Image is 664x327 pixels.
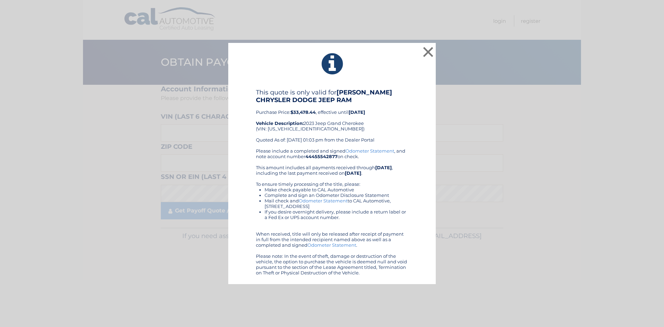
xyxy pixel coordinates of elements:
[349,109,365,115] b: [DATE]
[265,198,408,209] li: Mail check and to CAL Automotive, [STREET_ADDRESS]
[265,187,408,192] li: Make check payable to CAL Automotive
[256,148,408,275] div: Please include a completed and signed , and note account number on check. This amount includes al...
[307,242,356,248] a: Odometer Statement
[345,148,394,154] a: Odometer Statement
[299,198,348,203] a: Odometer Statement
[290,109,316,115] b: $33,478.44
[265,209,408,220] li: If you desire overnight delivery, please include a return label or a Fed Ex or UPS account number.
[265,192,408,198] li: Complete and sign an Odometer Disclosure Statement
[256,89,408,148] div: Purchase Price: , effective until 2023 Jeep Grand Cherokee (VIN: [US_VEHICLE_IDENTIFICATION_NUMBE...
[256,89,408,104] h4: This quote is only valid for
[256,89,392,104] b: [PERSON_NAME] CHRYSLER DODGE JEEP RAM
[375,165,392,170] b: [DATE]
[421,45,435,59] button: ×
[345,170,361,176] b: [DATE]
[305,154,338,159] b: 44455542877
[256,120,304,126] strong: Vehicle Description:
